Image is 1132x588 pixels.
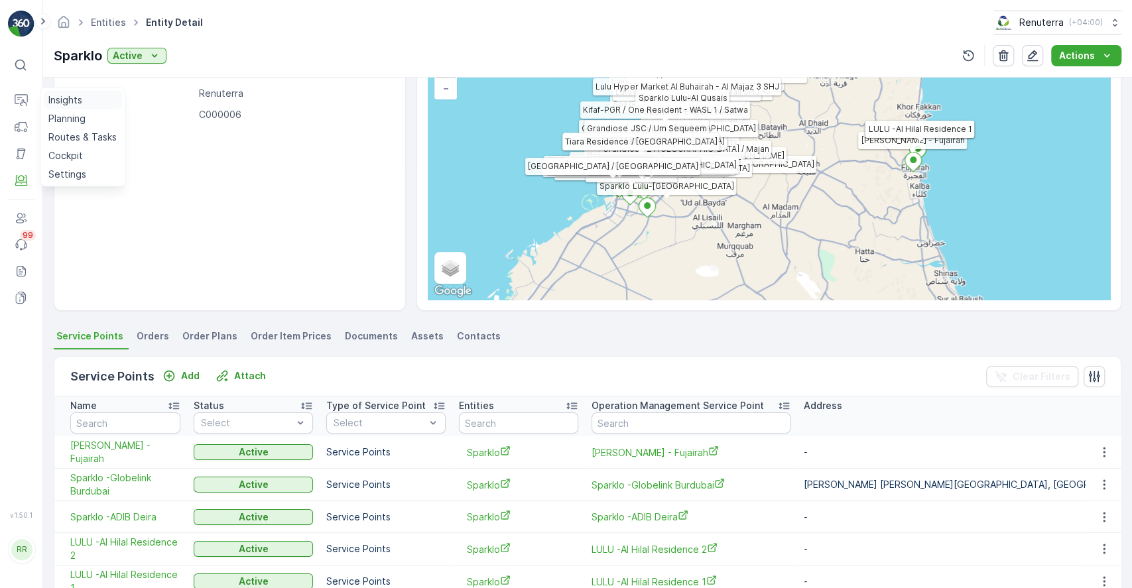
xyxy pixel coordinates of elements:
[8,511,34,519] span: v 1.50.1
[326,478,446,491] p: Service Points
[459,399,494,412] p: Entities
[54,46,102,66] p: Sparklo
[326,510,446,524] p: Service Points
[326,575,446,588] p: Service Points
[467,445,570,459] a: Sparklo
[251,329,332,343] span: Order Item Prices
[70,536,180,562] a: LULU -Al Hilal Residence 2
[993,15,1014,30] img: Screenshot_2024-07-26_at_13.33.01.png
[65,108,194,121] p: Dynamics ID
[157,368,205,384] button: Add
[1069,17,1103,28] p: ( +04:00 )
[194,444,313,460] button: Active
[1019,16,1064,29] p: Renuterra
[70,439,180,465] a: Lulu Hypermarket - Fujairah
[8,231,34,258] a: 99
[113,49,143,62] p: Active
[194,477,313,493] button: Active
[70,439,180,465] span: [PERSON_NAME] - Fujairah
[239,510,269,524] p: Active
[194,509,313,525] button: Active
[443,82,450,93] span: −
[592,399,764,412] p: Operation Management Service Point
[436,253,465,282] a: Layers
[239,575,269,588] p: Active
[8,11,34,37] img: logo
[182,329,237,343] span: Order Plans
[23,230,33,241] p: 99
[70,471,180,498] a: Sparklo -Globelink Burdubai
[326,542,446,556] p: Service Points
[70,510,180,524] a: Sparklo -ADIB Deira
[467,478,570,492] a: Sparklo
[70,367,155,386] p: Service Points
[326,445,446,459] p: Service Points
[592,510,790,524] a: Sparklo -ADIB Deira
[239,542,269,556] p: Active
[592,542,790,556] a: LULU -Al Hilal Residence 2
[467,510,570,524] a: Sparklo
[326,399,426,412] p: Type of Service Point
[8,522,34,577] button: RR
[459,412,578,434] input: Search
[201,416,292,430] p: Select
[1051,45,1121,66] button: Actions
[411,329,444,343] span: Assets
[239,445,269,459] p: Active
[431,282,475,300] img: Google
[137,329,169,343] span: Orders
[345,329,398,343] span: Documents
[194,541,313,557] button: Active
[457,329,501,343] span: Contacts
[592,478,790,492] a: Sparklo -Globelink Burdubai
[91,17,126,28] a: Entities
[986,366,1078,387] button: Clear Filters
[467,542,570,556] a: Sparklo
[107,48,166,64] button: Active
[436,78,456,98] a: Zoom Out
[70,412,180,434] input: Search
[56,20,71,31] a: Homepage
[56,329,123,343] span: Service Points
[1059,49,1095,62] p: Actions
[431,282,475,300] a: Open this area in Google Maps (opens a new window)
[210,368,271,384] button: Attach
[334,416,425,430] p: Select
[199,108,392,121] p: C000006
[1013,370,1070,383] p: Clear Filters
[194,399,224,412] p: Status
[592,412,790,434] input: Search
[239,478,269,491] p: Active
[11,539,32,560] div: RR
[592,445,790,459] a: Lulu Hypermarket - Fujairah
[181,369,200,382] p: Add
[804,399,842,412] p: Address
[234,369,266,382] p: Attach
[143,16,206,29] span: Entity Detail
[199,87,392,100] p: Renuterra
[592,445,790,459] span: [PERSON_NAME] - Fujairah
[993,11,1121,34] button: Renuterra(+04:00)
[65,87,194,100] p: Client
[70,399,97,412] p: Name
